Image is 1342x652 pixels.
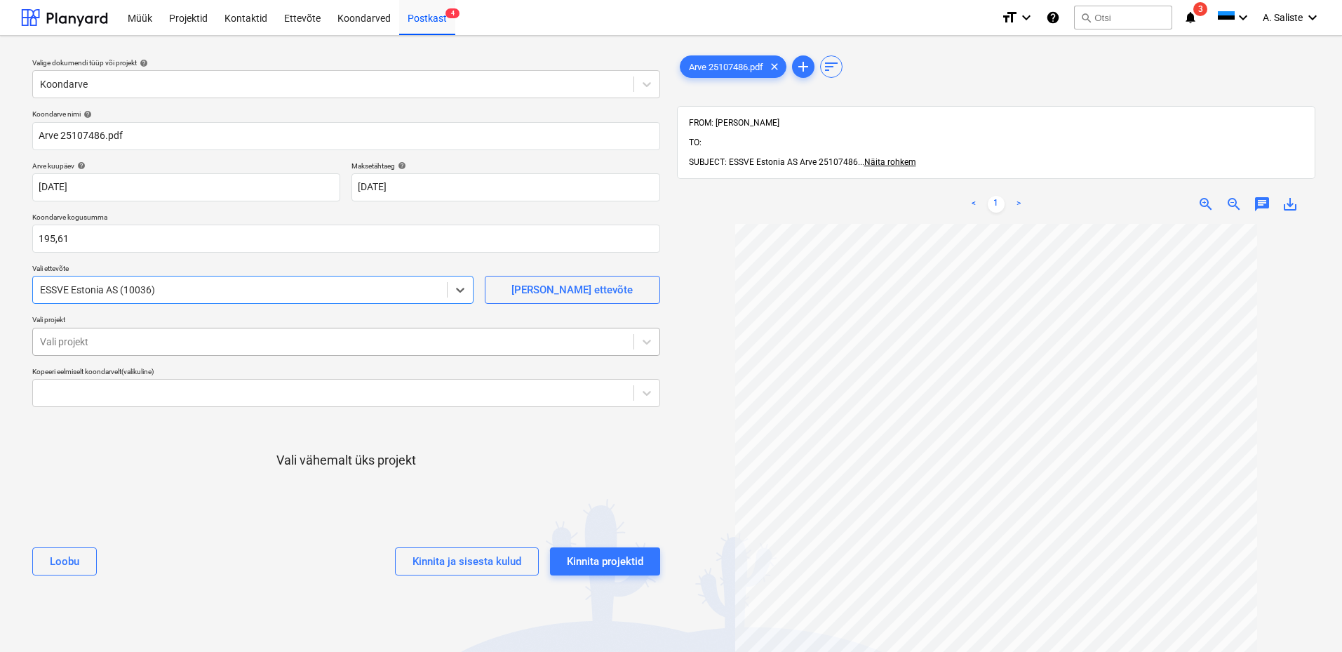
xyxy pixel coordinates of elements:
a: Next page [1010,196,1027,213]
input: Tähtaega pole määratud [351,173,659,201]
span: FROM: [PERSON_NAME] [689,118,779,128]
span: Näita rohkem [864,157,916,167]
p: Vali ettevõte [32,264,474,276]
span: Arve 25107486.pdf [680,62,772,72]
button: Kinnita ja sisesta kulud [395,547,539,576]
span: zoom_out [1226,196,1242,213]
span: A. Saliste [1263,12,1303,23]
div: [PERSON_NAME] ettevõte [511,281,633,299]
div: Arve kuupäev [32,161,340,171]
p: Koondarve kogusumma [32,213,660,225]
span: zoom_in [1197,196,1214,213]
span: 4 [445,8,459,18]
div: Arve 25107486.pdf [680,55,786,78]
span: 3 [1193,2,1207,16]
i: keyboard_arrow_down [1235,9,1252,26]
div: Kinnita ja sisesta kulud [412,552,521,571]
i: Abikeskus [1046,9,1060,26]
span: ... [858,157,916,167]
span: chat [1254,196,1270,213]
iframe: Chat Widget [1272,585,1342,652]
span: help [395,161,406,170]
div: Kopeeri eelmiselt koondarvelt (valikuline) [32,367,660,376]
input: Koondarve kogusumma [32,225,660,253]
div: Koondarve nimi [32,109,660,119]
input: Arve kuupäeva pole määratud. [32,173,340,201]
i: format_size [1001,9,1018,26]
span: save_alt [1282,196,1299,213]
span: add [795,58,812,75]
i: keyboard_arrow_down [1018,9,1035,26]
span: help [81,110,92,119]
p: Vali vähemalt üks projekt [276,452,416,469]
i: notifications [1183,9,1197,26]
a: Previous page [965,196,982,213]
span: search [1080,12,1092,23]
span: help [137,59,148,67]
button: [PERSON_NAME] ettevõte [485,276,660,304]
span: TO: [689,138,702,147]
div: Maksetähtaeg [351,161,659,171]
span: clear [766,58,783,75]
button: Kinnita projektid [550,547,660,576]
span: sort [823,58,840,75]
div: Valige dokumendi tüüp või projekt [32,58,660,67]
span: help [74,161,86,170]
button: Otsi [1074,6,1172,29]
span: SUBJECT: ESSVE Estonia AS Arve 25107486 [689,157,858,167]
i: keyboard_arrow_down [1304,9,1321,26]
div: Kinnita projektid [567,552,643,571]
div: Loobu [50,552,79,571]
p: Vali projekt [32,315,660,327]
a: Page 1 is your current page [988,196,1005,213]
button: Loobu [32,547,97,576]
input: Koondarve nimi [32,122,660,150]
